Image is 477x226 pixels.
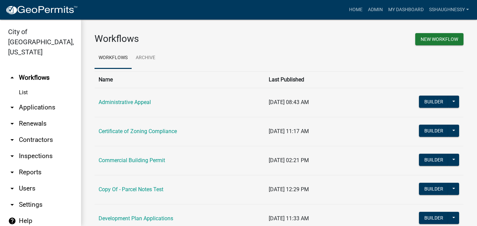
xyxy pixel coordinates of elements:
[8,217,16,225] i: help
[269,128,309,134] span: [DATE] 11:17 AM
[95,33,274,45] h3: Workflows
[419,125,449,137] button: Builder
[95,71,265,88] th: Name
[269,186,309,193] span: [DATE] 12:29 PM
[99,186,163,193] a: Copy Of - Parcel Notes Test
[8,120,16,128] i: arrow_drop_down
[99,99,151,105] a: Administrative Appeal
[269,99,309,105] span: [DATE] 08:43 AM
[8,103,16,111] i: arrow_drop_down
[132,47,159,69] a: Archive
[8,168,16,176] i: arrow_drop_down
[95,47,132,69] a: Workflows
[365,3,386,16] a: Admin
[415,33,463,45] button: New Workflow
[346,3,365,16] a: Home
[419,154,449,166] button: Builder
[419,96,449,108] button: Builder
[8,184,16,193] i: arrow_drop_down
[386,3,426,16] a: My Dashboard
[269,157,309,164] span: [DATE] 02:21 PM
[269,215,309,222] span: [DATE] 11:33 AM
[99,157,165,164] a: Commercial Building Permit
[265,71,392,88] th: Last Published
[426,3,472,16] a: sshaughnessy
[419,212,449,224] button: Builder
[99,215,173,222] a: Development Plan Applications
[419,183,449,195] button: Builder
[99,128,177,134] a: Certificate of Zoning Compliance
[8,136,16,144] i: arrow_drop_down
[8,74,16,82] i: arrow_drop_up
[8,152,16,160] i: arrow_drop_down
[8,201,16,209] i: arrow_drop_down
